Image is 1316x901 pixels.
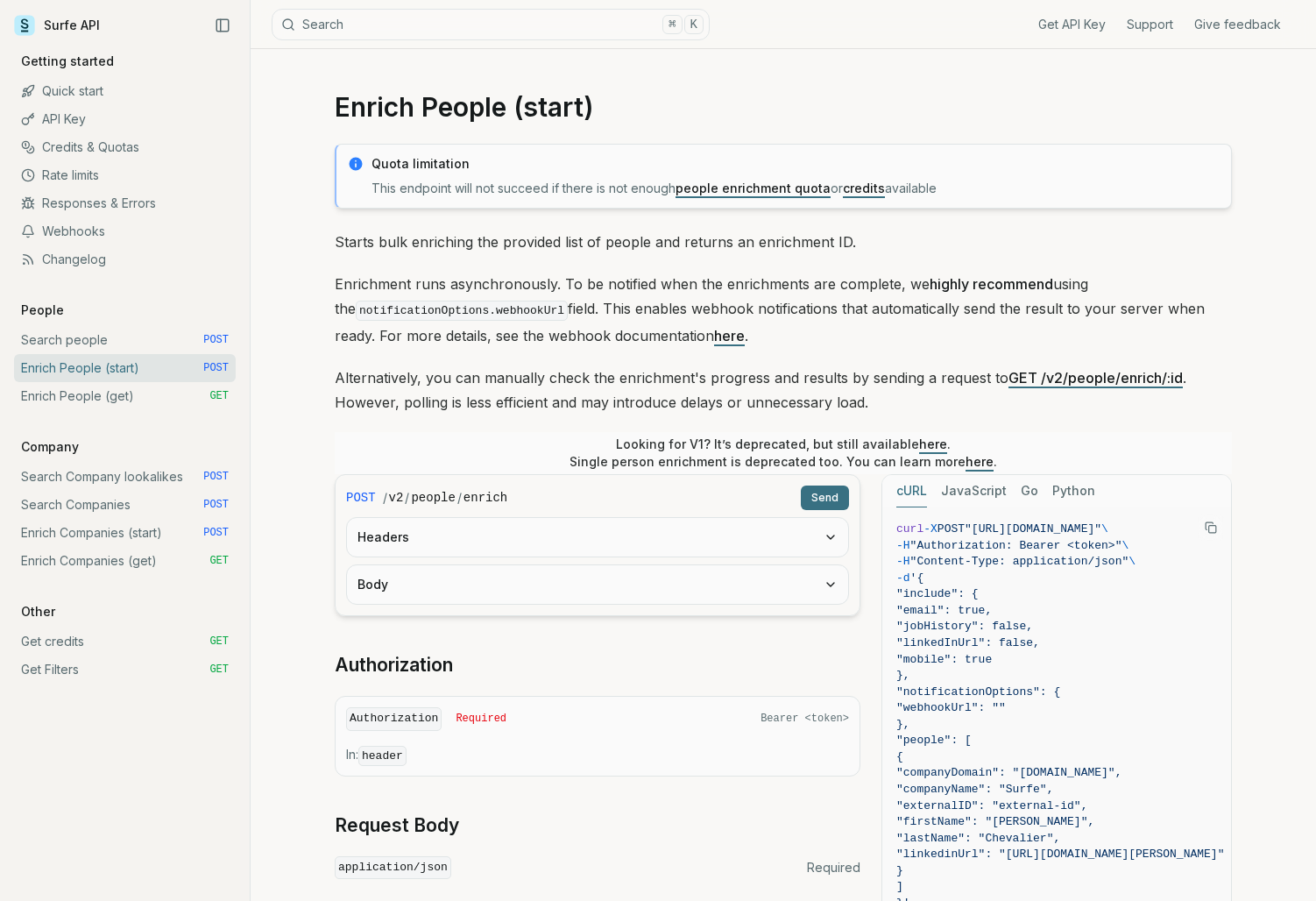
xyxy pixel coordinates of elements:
[896,864,903,877] span: }
[209,663,229,677] span: GET
[896,522,923,536] span: curl
[896,620,1033,633] span: "jobHistory": false,
[1021,475,1038,507] button: Go
[346,707,442,731] code: Authorization
[346,746,849,765] p: In:
[335,230,1232,254] p: Starts bulk enriching the provided list of people and returns an enrichment ID.
[1101,522,1108,536] span: \
[209,12,236,39] button: Collapse Sidebar
[463,489,507,507] code: enrich
[347,565,848,604] button: Body
[896,685,1060,699] span: "notificationOptions": {
[1194,16,1281,33] a: Give feedback
[896,555,910,568] span: -H
[896,750,903,763] span: {
[896,604,992,617] span: "email": true,
[801,486,849,510] button: Send
[923,522,937,536] span: -X
[910,571,924,585] span: '{
[347,518,848,557] button: Headers
[896,669,910,682] span: },
[371,180,1220,197] p: This endpoint will not succeed if there is not enough or available
[14,519,236,547] a: Enrich Companies (start) POST
[405,489,409,507] span: /
[14,603,62,621] p: Other
[203,498,229,512] span: POST
[14,105,236,133] a: API Key
[896,653,992,666] span: "mobile": true
[209,389,229,403] span: GET
[383,489,387,507] span: /
[356,301,568,321] code: notificationOptions.webhookUrl
[14,382,236,410] a: Enrich People (get) GET
[14,12,100,39] a: Surfe API
[1127,16,1173,33] a: Support
[896,832,1060,845] span: "lastName": "Chevalier",
[14,302,71,319] p: People
[896,766,1121,779] span: "companyDomain": "[DOMAIN_NAME]",
[684,15,704,34] kbd: K
[14,463,236,491] a: Search Company lookalikes POST
[941,475,1007,507] button: JavaScript
[371,155,1220,173] p: Quota limitation
[456,712,506,726] span: Required
[1129,555,1136,568] span: \
[203,333,229,347] span: POST
[335,91,1232,123] h1: Enrich People (start)
[14,245,236,273] a: Changelog
[761,712,849,726] span: Bearer <token>
[335,813,459,838] a: Request Body
[937,522,965,536] span: POST
[896,571,910,585] span: -d
[896,587,979,600] span: "include": {
[14,77,236,105] a: Quick start
[457,489,462,507] span: /
[14,189,236,217] a: Responses & Errors
[896,539,910,552] span: -H
[966,454,994,469] a: here
[389,489,404,507] code: v2
[335,365,1232,415] p: Alternatively, you can manually check the enrichment's progress and results by sending a request ...
[714,327,745,344] a: here
[843,181,885,195] a: credits
[1198,514,1224,541] button: Copy Text
[676,181,831,195] a: people enrichment quota
[272,9,710,40] button: Search⌘K
[346,489,376,507] span: POST
[910,555,1129,568] span: "Content-Type: application/json"
[807,859,860,876] span: Required
[1038,16,1106,33] a: Get API Key
[910,539,1122,552] span: "Authorization: Bearer <token>"
[335,653,453,678] a: Authorization
[896,783,1053,796] span: "companyName": "Surfe",
[896,880,903,893] span: ]
[335,856,451,880] code: application/json
[919,436,947,451] a: here
[14,354,236,382] a: Enrich People (start) POST
[14,491,236,519] a: Search Companies POST
[896,799,1087,812] span: "externalID": "external-id",
[203,361,229,375] span: POST
[14,438,86,456] p: Company
[1052,475,1095,507] button: Python
[14,161,236,189] a: Rate limits
[896,701,1006,714] span: "webhookUrl": ""
[14,217,236,245] a: Webhooks
[209,635,229,649] span: GET
[896,848,1224,861] span: "linkedinUrl": "[URL][DOMAIN_NAME][PERSON_NAME]"
[896,636,1040,649] span: "linkedInUrl": false,
[14,656,236,684] a: Get Filters GET
[896,718,910,731] span: },
[896,815,1094,828] span: "firstName": "[PERSON_NAME]",
[358,746,407,766] code: header
[896,734,972,747] span: "people": [
[1008,369,1183,387] a: GET /v2/people/enrich/:id
[14,547,236,575] a: Enrich Companies (get) GET
[14,326,236,354] a: Search people POST
[209,554,229,568] span: GET
[1121,539,1129,552] span: \
[965,522,1101,536] span: "[URL][DOMAIN_NAME]"
[203,526,229,540] span: POST
[896,475,927,507] button: cURL
[335,272,1232,348] p: Enrichment runs asynchronously. To be notified when the enrichments are complete, we using the fi...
